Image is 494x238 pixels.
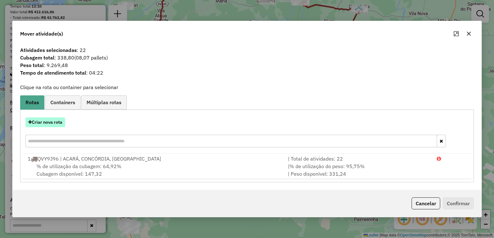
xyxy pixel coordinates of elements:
span: % de utilização do peso: 95,75% [289,163,365,169]
span: Mover atividade(s) [20,30,63,37]
span: : 04:22 [16,69,478,76]
div: | Total de atividades: 22 [284,155,433,162]
strong: Tempo de atendimento total [20,70,86,76]
strong: Atividades selecionadas [20,47,77,53]
span: % de utilização da cubagem: 64,92% [36,163,121,169]
strong: Peso total [20,62,44,68]
span: Containers [50,100,75,105]
button: Maximize [451,29,461,39]
strong: Cubagem total [20,54,54,61]
span: (08,07 pallets) [74,54,108,61]
span: Rotas [25,100,39,105]
div: | | Peso disponível: 331,24 [284,162,433,178]
label: Clique na rota ou container para selecionar [20,83,118,91]
span: : 338,80 [16,54,478,61]
span: : 22 [16,46,478,54]
i: Porcentagens após mover as atividades: Cubagem: 145,59% Peso: 214,59% [437,156,441,161]
button: Cancelar [412,197,440,209]
span: : 9.269,48 [16,61,478,69]
div: 1 QVY9J96 | ACARÁ, CONCÓRDIA, [GEOGRAPHIC_DATA] [24,155,284,162]
button: Criar nova rota [25,117,65,127]
div: Cubagem disponível: 147,32 [24,162,284,178]
span: Múltiplas rotas [87,100,121,105]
